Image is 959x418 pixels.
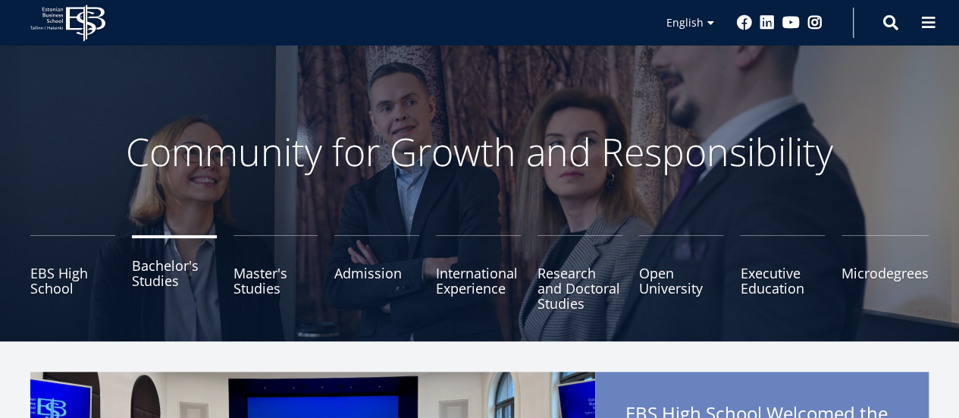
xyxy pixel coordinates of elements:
[30,235,115,311] a: EBS High School
[807,15,823,30] a: Instagram
[740,235,825,311] a: Executive Education
[760,15,775,30] a: Linkedin
[78,129,882,174] p: Community for Growth and Responsibility
[639,235,724,311] a: Open University
[537,235,622,311] a: Research and Doctoral Studies
[782,15,800,30] a: Youtube
[132,235,217,311] a: Bachelor's Studies
[334,235,419,311] a: Admission
[737,15,752,30] a: Facebook
[841,235,929,311] a: Microdegrees
[436,235,521,311] a: International Experience
[233,235,318,311] a: Master's Studies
